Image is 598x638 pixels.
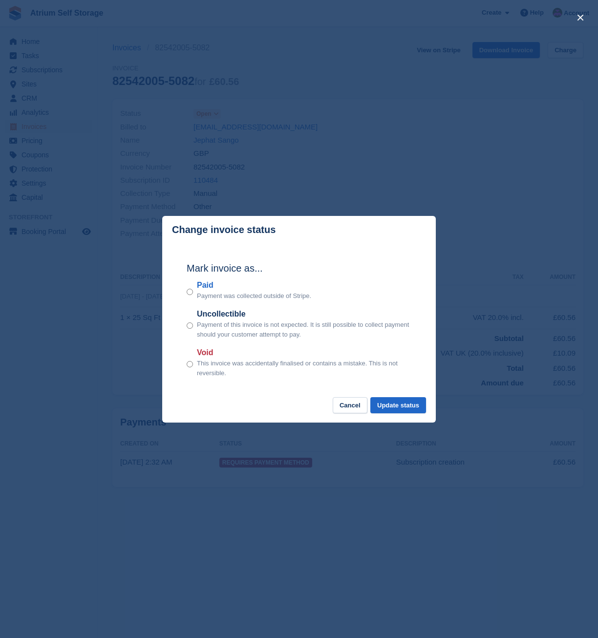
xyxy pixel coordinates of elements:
h2: Mark invoice as... [187,261,411,276]
p: Payment of this invoice is not expected. It is still possible to collect payment should your cust... [197,320,411,339]
label: Uncollectible [197,308,411,320]
p: This invoice was accidentally finalised or contains a mistake. This is not reversible. [197,359,411,378]
label: Paid [197,279,311,291]
button: Cancel [333,397,367,413]
p: Payment was collected outside of Stripe. [197,291,311,301]
p: Change invoice status [172,224,276,235]
button: close [573,10,588,25]
label: Void [197,347,411,359]
button: Update status [370,397,426,413]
